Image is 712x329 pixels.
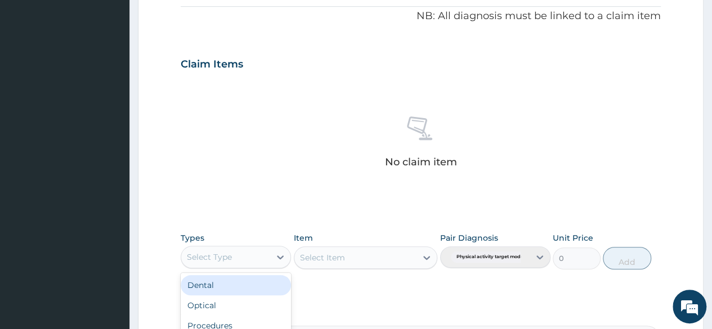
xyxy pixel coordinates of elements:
[181,275,291,295] div: Dental
[65,95,155,209] span: We're online!
[294,232,313,244] label: Item
[384,156,456,168] p: No claim item
[603,247,651,269] button: Add
[6,214,214,253] textarea: Type your message and hit 'Enter'
[187,251,232,263] div: Select Type
[59,63,189,78] div: Chat with us now
[181,310,661,319] label: Comment
[21,56,46,84] img: d_794563401_company_1708531726252_794563401
[185,6,212,33] div: Minimize live chat window
[181,9,661,24] p: NB: All diagnosis must be linked to a claim item
[440,232,498,244] label: Pair Diagnosis
[181,233,204,243] label: Types
[181,295,291,316] div: Optical
[181,58,243,71] h3: Claim Items
[553,232,593,244] label: Unit Price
